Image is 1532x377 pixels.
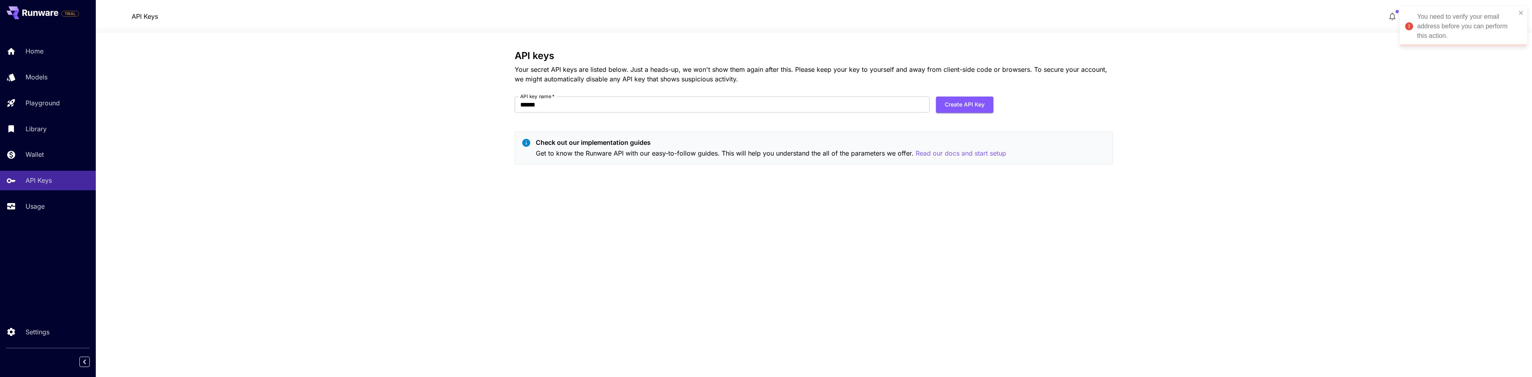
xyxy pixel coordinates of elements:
[26,327,49,337] p: Settings
[916,148,1006,158] button: Read our docs and start setup
[61,9,79,18] span: Add your payment card to enable full platform functionality.
[536,138,1006,147] p: Check out our implementation guides
[26,176,52,185] p: API Keys
[62,11,79,17] span: TRIAL
[1518,10,1524,16] button: close
[536,148,1006,158] p: Get to know the Runware API with our easy-to-follow guides. This will help you understand the all...
[936,97,993,113] button: Create API Key
[85,355,96,369] div: Collapse sidebar
[26,124,47,134] p: Library
[132,12,158,21] a: API Keys
[26,46,43,56] p: Home
[79,357,90,367] button: Collapse sidebar
[1417,12,1516,41] div: You need to verify your email address before you can perform this action.
[132,12,158,21] nav: breadcrumb
[26,150,44,159] p: Wallet
[515,65,1113,84] p: Your secret API keys are listed below. Just a heads-up, we won't show them again after this. Plea...
[26,98,60,108] p: Playground
[26,201,45,211] p: Usage
[26,72,47,82] p: Models
[520,93,555,100] label: API key name
[515,50,1113,61] h3: API keys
